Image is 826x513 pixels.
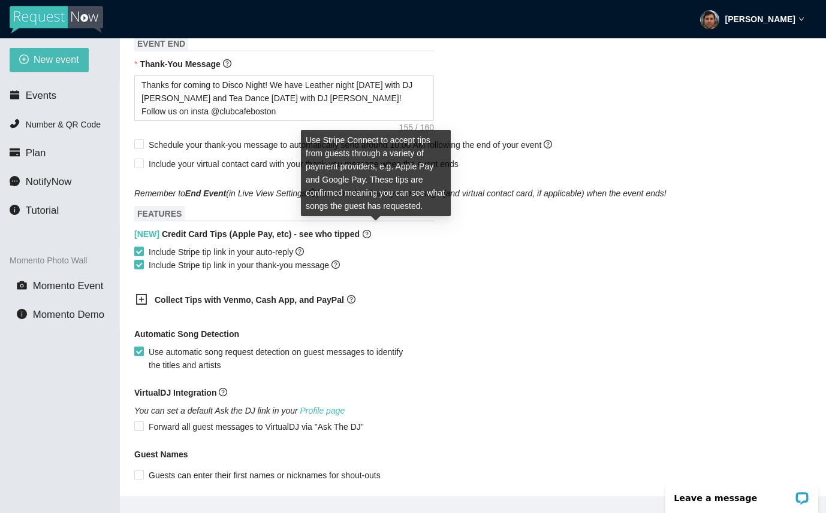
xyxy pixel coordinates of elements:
[10,176,20,186] span: message
[134,189,667,198] i: Remember to (in Live View Settings ) to send this thank-you message (and virtual contact card, if...
[17,280,27,290] span: camera
[219,388,227,396] span: question-circle
[26,90,56,101] span: Events
[149,140,552,150] span: Schedule your thank-you message to automatically send around 10:00 AM following the end of your e...
[134,388,216,397] b: VirtualDJ Integration
[331,260,340,269] span: question-circle
[33,309,104,320] span: Momento Demo
[223,59,231,68] span: question-circle
[19,54,29,66] span: plus-circle
[134,227,360,241] b: Credit Card Tips (Apple Pay, etc) - see who tipped
[134,327,239,341] b: Automatic Song Detection
[26,147,46,159] span: Plan
[363,227,371,241] span: question-circle
[658,475,826,513] iframe: LiveChat chat widget
[135,293,147,305] span: plus-square
[700,10,719,29] img: ACg8ocL1bTAKA2lfBXigJvF4dVmn0cAK-qBhFLcZIcYm964A_60Xrl0o=s96-c
[185,189,226,198] b: End Event
[33,280,104,292] span: Momento Event
[144,420,369,433] span: Forward all guest messages to VirtualDJ via "Ask The DJ"
[544,140,552,148] span: question-circle
[300,406,345,415] a: Profile page
[134,36,188,51] span: EVENT END
[134,406,345,415] i: You can set a default Ask the DJ link in your
[144,469,385,482] span: Guests can enter their first names or nicknames for shout-outs
[10,205,20,215] span: info-circle
[306,135,445,211] span: Use Stripe Connect to accept tips from guests through a variety of payment providers, e.g. Apple ...
[17,309,27,319] span: info-circle
[296,247,304,256] span: question-circle
[26,120,101,129] span: Number & QR Code
[144,245,309,259] span: Include Stripe tip link in your auto-reply
[149,159,459,169] span: Include your virtual contact card with your thank-you message when the event ends
[134,450,188,459] b: Guest Names
[144,259,345,272] span: Include Stripe tip link in your thank-you message
[347,295,355,303] span: question-circle
[126,286,426,315] div: Collect Tips with Venmo, Cash App, and PayPalquestion-circle
[10,147,20,157] span: credit-card
[144,345,417,372] span: Use automatic song request detection on guest messages to identify the titles and artists
[155,295,344,305] b: Collect Tips with Venmo, Cash App, and PayPal
[134,206,185,221] span: FEATURES
[798,16,804,22] span: down
[26,176,71,187] span: NotifyNow
[10,48,89,72] button: plus-circleNew event
[10,6,103,34] img: RequestNow
[134,75,434,121] textarea: Thanks for coming to Disco Night! We have Leather night [DATE] with DJ [PERSON_NAME] and Tea Danc...
[26,205,59,216] span: Tutorial
[34,52,79,67] span: New event
[10,119,20,129] span: phone
[10,90,20,100] span: calendar
[134,229,159,239] span: [NEW]
[725,14,795,24] strong: [PERSON_NAME]
[140,59,220,69] b: Thank-You Message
